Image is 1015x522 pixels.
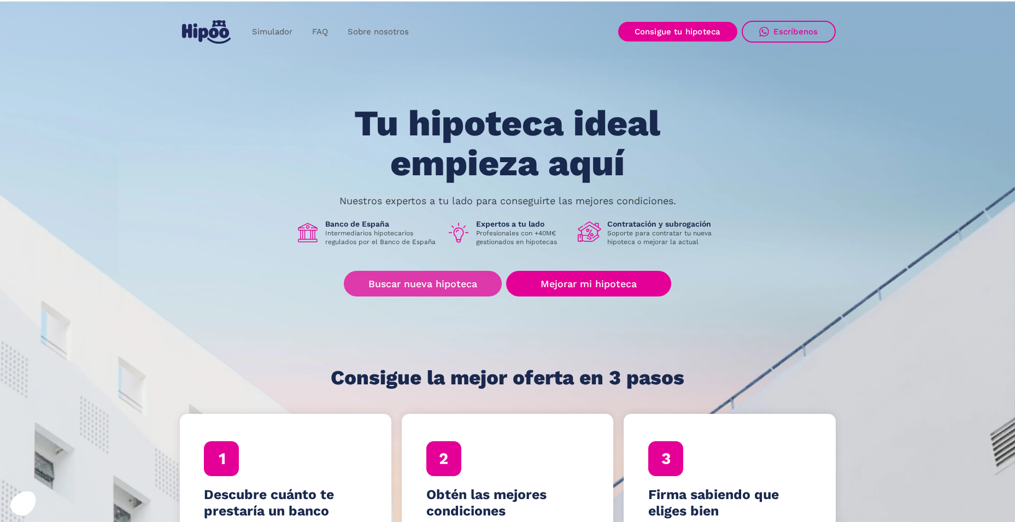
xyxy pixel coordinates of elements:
a: FAQ [302,21,338,43]
a: Mejorar mi hipoteca [506,271,671,296]
h1: Tu hipoteca ideal empieza aquí [300,104,714,183]
h4: Descubre cuánto te prestaría un banco [204,487,367,519]
h1: Banco de España [325,219,438,229]
a: Buscar nueva hipoteca [344,271,502,296]
h1: Expertos a tu lado [476,219,569,229]
a: Sobre nosotros [338,21,419,43]
h1: Contratación y subrogación [607,219,720,229]
h4: Obtén las mejores condiciones [426,487,589,519]
p: Soporte para contratar tu nueva hipoteca o mejorar la actual [607,229,720,246]
a: Simulador [242,21,302,43]
a: Consigue tu hipoteca [618,22,737,41]
div: Escríbenos [773,27,818,37]
a: Escríbenos [742,21,836,43]
h1: Consigue la mejor oferta en 3 pasos [331,367,684,389]
p: Intermediarios hipotecarios regulados por el Banco de España [325,229,438,246]
h4: Firma sabiendo que eliges bien [648,487,811,519]
p: Nuestros expertos a tu lado para conseguirte las mejores condiciones. [339,197,676,205]
a: home [180,16,233,48]
p: Profesionales con +40M€ gestionados en hipotecas [476,229,569,246]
